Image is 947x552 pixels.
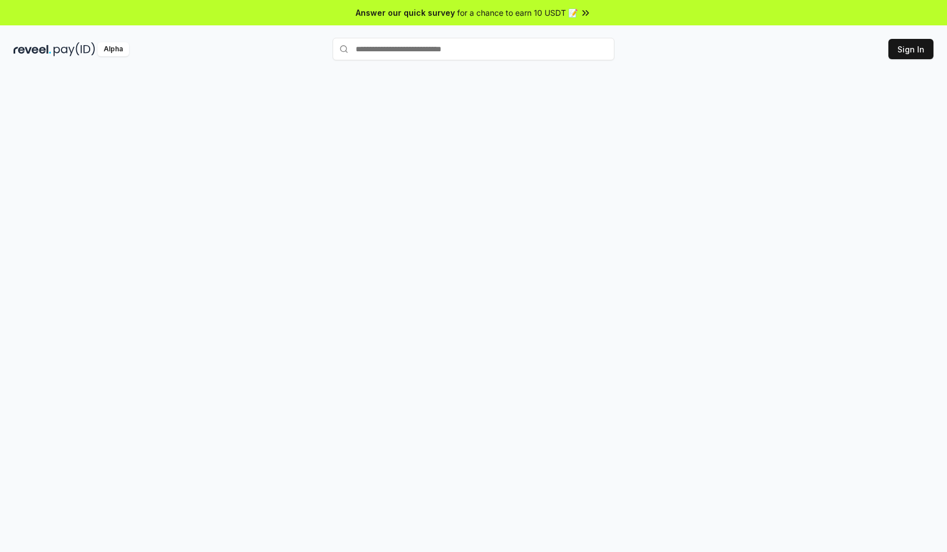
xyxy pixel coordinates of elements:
[14,42,51,56] img: reveel_dark
[98,42,129,56] div: Alpha
[356,7,455,19] span: Answer our quick survey
[54,42,95,56] img: pay_id
[457,7,578,19] span: for a chance to earn 10 USDT 📝
[888,39,933,59] button: Sign In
